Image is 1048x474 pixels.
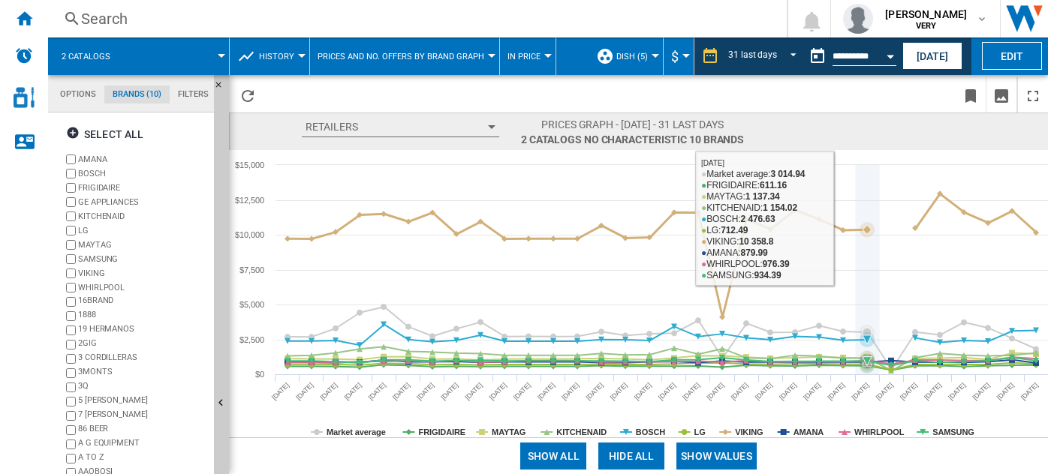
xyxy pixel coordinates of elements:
tspan: [DATE] [560,381,580,401]
div: A TO Z [78,451,208,466]
tspan: [DATE] [802,381,822,401]
tspan: [DATE] [319,381,339,401]
tspan: $15,000 [235,160,264,169]
tspan: [DATE] [585,381,605,401]
tspan: $10,000 [235,230,264,239]
button: dish (5) [616,37,655,75]
button: Select all [62,121,148,148]
tspan: [DATE] [464,381,484,401]
button: Retailers [302,117,499,137]
tspan: [DATE] [778,381,798,401]
div: 7 [PERSON_NAME] [78,409,208,423]
tspan: $5,000 [239,300,264,309]
span: [PERSON_NAME] [885,7,967,22]
div: A G EQUIPMENT [78,437,208,451]
tspan: [DATE] [294,381,315,401]
tspan: [DATE] [851,381,871,401]
tspan: [DATE] [536,381,556,401]
label: MAYTAG [78,239,208,250]
button: Reload [233,77,263,112]
tspan: [DATE] [1019,381,1040,401]
tspan: VIKING [735,427,763,436]
button: $ [671,37,686,75]
tspan: [DATE] [947,381,967,401]
div: 2GIG [78,337,208,352]
label: KITCHENAID [78,211,208,222]
button: Bookmark this report [956,77,986,112]
input: brand.name [66,169,76,178]
tspan: [DATE] [754,381,774,401]
button: Maximize [1018,77,1048,112]
input: brand.name [66,226,76,235]
span: $ [671,49,679,64]
md-tab-item: Options [52,85,104,103]
button: 2 catalogs [62,37,125,75]
input: brand.name [66,283,76,292]
tspan: [DATE] [391,381,411,401]
button: Edit [982,42,1042,70]
div: 2 catalogs [56,37,221,75]
md-tab-item: Filters [170,85,217,103]
input: brand.name [66,197,76,207]
tspan: BOSCH [636,427,665,436]
div: Search [81,8,748,29]
div: In price [507,37,548,75]
button: Open calendar [877,40,904,67]
tspan: [DATE] [633,381,653,401]
input: brand.name [66,425,76,435]
div: dish (5) [596,37,655,75]
button: Show values [676,442,757,469]
input: brand.name [66,325,76,335]
span: 2 catalogs [62,52,110,61]
span: History [259,52,294,61]
tspan: $7,500 [239,265,264,274]
label: FRIGIDAIRE [78,182,208,193]
div: 3 CORDILLERAS [78,352,208,366]
input: brand.name [66,439,76,449]
tspan: [DATE] [995,381,1016,401]
div: 3Q [78,380,208,394]
span: Prices and No. offers by brand graph [318,52,484,61]
button: [DATE] [902,42,962,70]
input: brand.name [66,411,76,421]
button: Hide [214,75,232,102]
input: brand.name [66,154,76,164]
button: History [259,37,302,75]
tspan: $2,500 [239,335,264,344]
img: alerts-logo.svg [15,46,33,64]
tspan: MAYTAG [492,427,526,436]
label: SAMSUNG [78,253,208,265]
input: brand.name [66,354,76,364]
button: Prices and No. offers by brand graph [318,37,492,75]
div: 5 [PERSON_NAME] [78,394,208,409]
tspan: WHIRLPOOL [854,427,905,436]
img: profile.jpg [843,4,873,34]
button: Hide all [598,442,664,469]
tspan: [DATE] [730,381,750,401]
input: brand.name [66,397,76,406]
tspan: [DATE] [657,381,677,401]
input: brand.name [66,254,76,264]
div: 3MONTS [78,366,208,380]
md-select: REPORTS.WIZARD.STEPS.REPORT.STEPS.REPORT_OPTIONS.PERIOD: 31 last days [727,44,803,69]
b: VERY [916,21,937,31]
input: brand.name [66,382,76,392]
tspan: [DATE] [488,381,508,401]
tspan: FRIGIDAIRE [419,427,466,436]
label: LG [78,225,208,236]
md-tab-item: Brands (10) [104,85,170,103]
tspan: LG [694,427,706,436]
label: AMANA [78,154,208,165]
tspan: $0 [255,370,264,379]
tspan: Market average [327,427,386,436]
div: 1888 [78,309,208,323]
tspan: [DATE] [681,381,701,401]
tspan: [DATE] [826,381,846,401]
tspan: [DATE] [367,381,387,401]
div: History [237,37,302,75]
img: cosmetic-logo.svg [14,87,35,108]
tspan: KITCHENAID [556,427,607,436]
label: VIKING [78,268,208,279]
